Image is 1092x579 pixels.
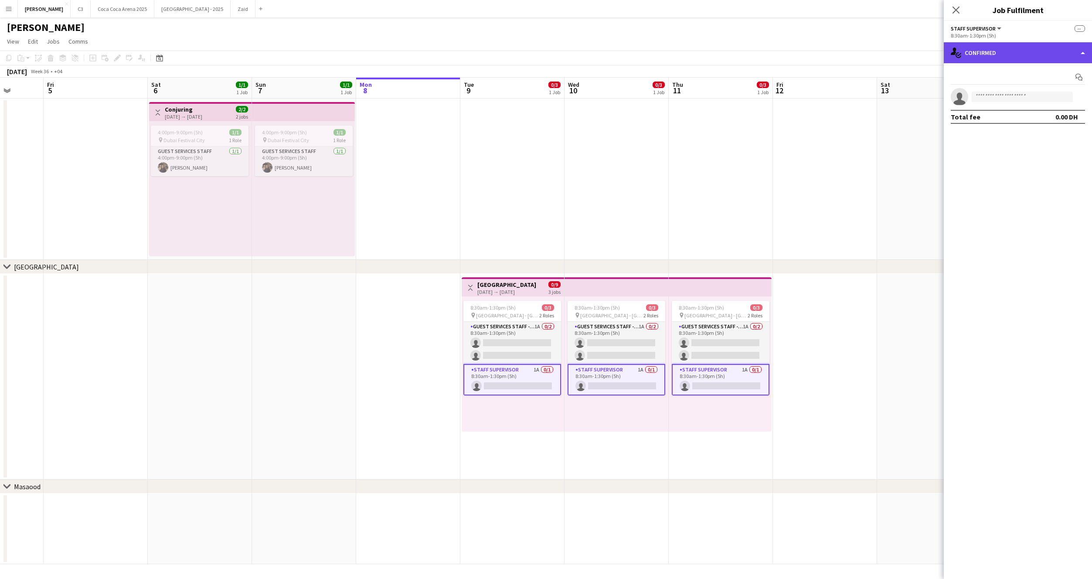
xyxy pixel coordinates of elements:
[575,304,620,311] span: 8:30am-1:30pm (5h)
[477,281,536,289] h3: [GEOGRAPHIC_DATA]
[951,32,1085,39] div: 8:30am-1:30pm (5h)
[14,262,79,271] div: [GEOGRAPHIC_DATA]
[254,85,266,95] span: 7
[46,85,54,95] span: 5
[672,364,769,395] app-card-role: Staff Supervisor1A0/18:30am-1:30pm (5h)
[47,37,60,45] span: Jobs
[163,137,205,143] span: Dubai Festival City
[548,82,561,88] span: 0/3
[165,113,202,120] div: [DATE] → [DATE]
[154,0,231,17] button: [GEOGRAPHIC_DATA] - 2025
[7,67,27,76] div: [DATE]
[28,37,38,45] span: Edit
[150,85,161,95] span: 6
[567,85,579,95] span: 10
[255,126,353,176] app-job-card: 4:00pm-9:00pm (5h)1/1 Dubai Festival City1 RoleGuest Services Staff1/14:00pm-9:00pm (5h)[PERSON_N...
[757,89,769,95] div: 1 Job
[568,364,665,395] app-card-role: Staff Supervisor1A0/18:30am-1:30pm (5h)
[672,81,683,89] span: Thu
[7,37,19,45] span: View
[464,81,474,89] span: Tue
[151,81,161,89] span: Sat
[951,25,996,32] span: Staff Supervisor
[1075,25,1085,32] span: --
[255,146,353,176] app-card-role: Guest Services Staff1/14:00pm-9:00pm (5h)[PERSON_NAME]
[568,301,665,395] app-job-card: 8:30am-1:30pm (5h)0/3 [GEOGRAPHIC_DATA] - [GEOGRAPHIC_DATA]2 RolesGuest Services Staff - Senior1A...
[158,129,203,136] span: 4:00pm-9:00pm (5h)
[580,312,643,319] span: [GEOGRAPHIC_DATA] - [GEOGRAPHIC_DATA]
[646,304,658,311] span: 0/3
[951,112,980,121] div: Total fee
[1055,112,1078,121] div: 0.00 DH
[165,106,202,113] h3: Conjuring
[262,129,307,136] span: 4:00pm-9:00pm (5h)
[3,36,23,47] a: View
[91,0,154,17] button: Coca Coca Arena 2025
[549,89,560,95] div: 1 Job
[268,137,309,143] span: Dubai Festival City
[477,289,536,295] div: [DATE] → [DATE]
[47,81,54,89] span: Fri
[43,36,63,47] a: Jobs
[470,304,516,311] span: 8:30am-1:30pm (5h)
[236,82,248,88] span: 1/1
[653,89,664,95] div: 1 Job
[568,322,665,364] app-card-role: Guest Services Staff - Senior1A0/28:30am-1:30pm (5h)
[14,482,41,491] div: Masaood
[463,322,561,364] app-card-role: Guest Services Staff - Senior1A0/28:30am-1:30pm (5h)
[54,68,62,75] div: +04
[71,0,91,17] button: C3
[653,82,665,88] span: 0/3
[568,81,579,89] span: Wed
[672,301,769,395] app-job-card: 8:30am-1:30pm (5h)0/3 [GEOGRAPHIC_DATA] - [GEOGRAPHIC_DATA]2 RolesGuest Services Staff - Senior1A...
[333,129,346,136] span: 1/1
[643,312,658,319] span: 2 Roles
[463,364,561,395] app-card-role: Staff Supervisor1A0/18:30am-1:30pm (5h)
[944,4,1092,16] h3: Job Fulfilment
[229,137,242,143] span: 1 Role
[539,312,554,319] span: 2 Roles
[879,85,890,95] span: 13
[7,21,85,34] h1: [PERSON_NAME]
[775,85,783,95] span: 12
[542,304,554,311] span: 0/3
[750,304,762,311] span: 0/3
[236,89,248,95] div: 1 Job
[951,25,1003,32] button: Staff Supervisor
[463,301,561,395] app-job-card: 8:30am-1:30pm (5h)0/3 [GEOGRAPHIC_DATA] - [GEOGRAPHIC_DATA]2 RolesGuest Services Staff - Senior1A...
[776,81,783,89] span: Fri
[679,304,724,311] span: 8:30am-1:30pm (5h)
[340,89,352,95] div: 1 Job
[944,42,1092,63] div: Confirmed
[151,126,248,176] app-job-card: 4:00pm-9:00pm (5h)1/1 Dubai Festival City1 RoleGuest Services Staff1/14:00pm-9:00pm (5h)[PERSON_N...
[231,0,255,17] button: Zaid
[548,288,561,295] div: 3 jobs
[333,137,346,143] span: 1 Role
[151,146,248,176] app-card-role: Guest Services Staff1/14:00pm-9:00pm (5h)[PERSON_NAME]
[340,82,352,88] span: 1/1
[463,85,474,95] span: 9
[18,0,71,17] button: [PERSON_NAME]
[672,322,769,364] app-card-role: Guest Services Staff - Senior1A0/28:30am-1:30pm (5h)
[358,85,372,95] span: 8
[65,36,92,47] a: Comms
[476,312,539,319] span: [GEOGRAPHIC_DATA] - [GEOGRAPHIC_DATA]
[748,312,762,319] span: 2 Roles
[757,82,769,88] span: 0/3
[229,129,242,136] span: 1/1
[548,281,561,288] span: 0/9
[360,81,372,89] span: Mon
[68,37,88,45] span: Comms
[236,106,248,112] span: 2/2
[236,112,248,120] div: 2 jobs
[255,81,266,89] span: Sun
[881,81,890,89] span: Sat
[24,36,41,47] a: Edit
[29,68,51,75] span: Week 36
[671,85,683,95] span: 11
